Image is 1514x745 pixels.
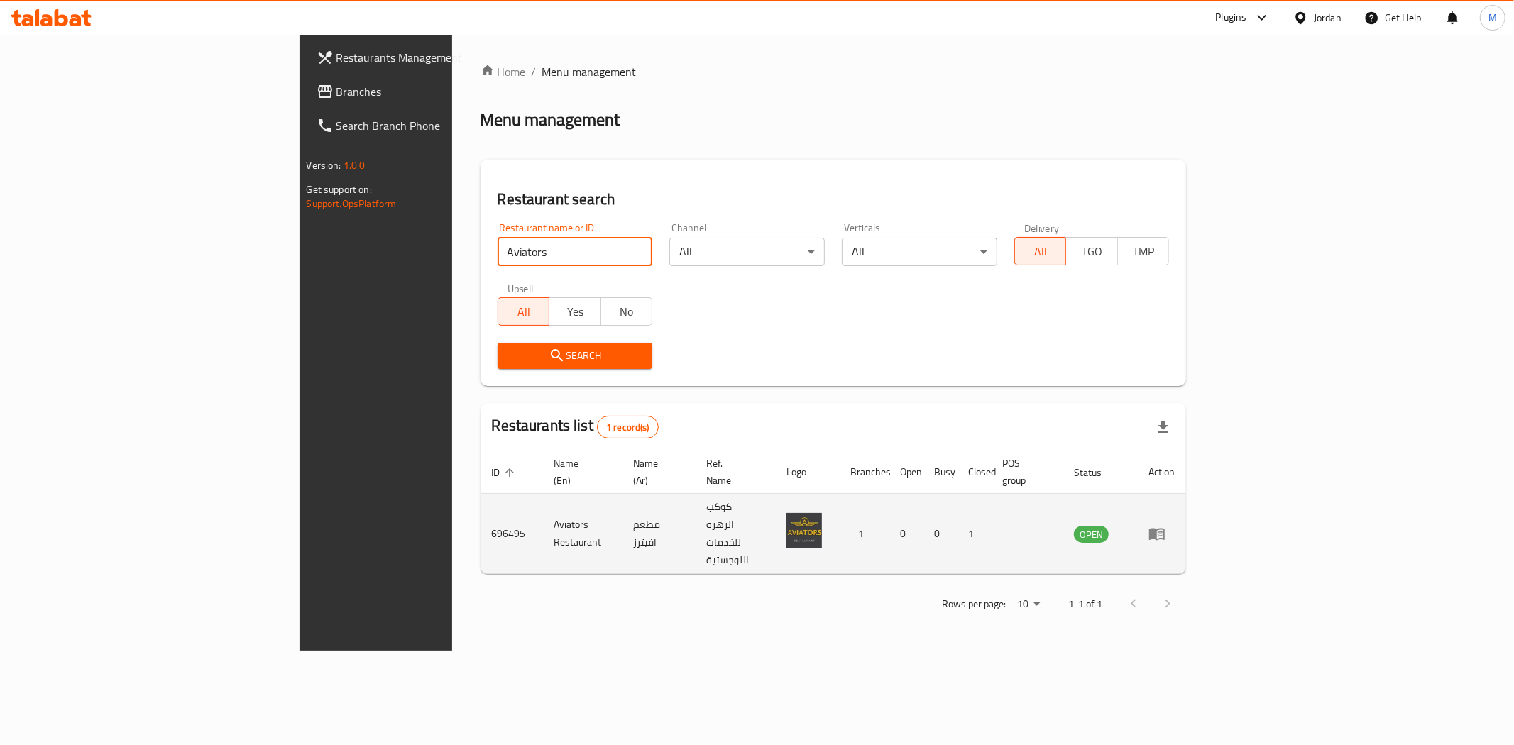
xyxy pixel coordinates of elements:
button: TMP [1117,237,1170,265]
div: Total records count [597,416,659,438]
span: Name (Ar) [633,455,678,489]
h2: Menu management [481,109,620,131]
button: All [498,297,550,326]
table: enhanced table [481,451,1187,574]
span: POS group [1002,455,1046,489]
span: No [607,302,647,322]
span: Menu management [542,63,637,80]
label: Delivery [1024,223,1060,233]
td: 0 [923,494,957,574]
th: Busy [923,451,957,494]
span: Version: [307,156,341,175]
th: Branches [839,451,889,494]
span: Status [1074,464,1120,481]
button: Yes [549,297,601,326]
th: Closed [957,451,991,494]
a: Support.OpsPlatform [307,194,397,213]
th: Open [889,451,923,494]
a: Search Branch Phone [305,109,552,143]
span: Search [509,347,642,365]
img: Aviators Restaurant [786,513,822,548]
button: Search [498,343,653,369]
div: OPEN [1074,526,1109,543]
span: M [1488,10,1497,26]
span: Name (En) [554,455,605,489]
a: Restaurants Management [305,40,552,74]
td: 0 [889,494,923,574]
p: 1-1 of 1 [1068,595,1102,613]
td: مطعم افيترز [622,494,695,574]
h2: Restaurant search [498,189,1170,210]
label: Upsell [508,283,534,293]
span: TGO [1072,241,1112,262]
div: Plugins [1215,9,1246,26]
span: Yes [555,302,596,322]
span: 1 record(s) [598,421,658,434]
div: Export file [1146,410,1180,444]
span: All [1021,241,1061,262]
div: All [842,238,997,266]
span: Restaurants Management [336,49,541,66]
p: Rows per page: [942,595,1006,613]
button: No [600,297,653,326]
nav: breadcrumb [481,63,1187,80]
td: كوكب الزهرة للخدمات اللوجستية [695,494,775,574]
span: OPEN [1074,526,1109,543]
span: Ref. Name [706,455,758,489]
div: Jordan [1314,10,1342,26]
div: All [669,238,825,266]
th: Logo [775,451,839,494]
span: All [504,302,544,322]
span: ID [492,464,519,481]
td: 1 [839,494,889,574]
span: Branches [336,83,541,100]
button: All [1014,237,1067,265]
td: 1 [957,494,991,574]
span: 1.0.0 [344,156,366,175]
input: Search for restaurant name or ID.. [498,238,653,266]
span: Get support on: [307,180,372,199]
a: Branches [305,74,552,109]
button: TGO [1065,237,1118,265]
div: Rows per page: [1011,594,1046,615]
h2: Restaurants list [492,415,659,438]
span: Search Branch Phone [336,117,541,134]
td: Aviators Restaurant [543,494,622,574]
th: Action [1137,451,1186,494]
span: TMP [1124,241,1164,262]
